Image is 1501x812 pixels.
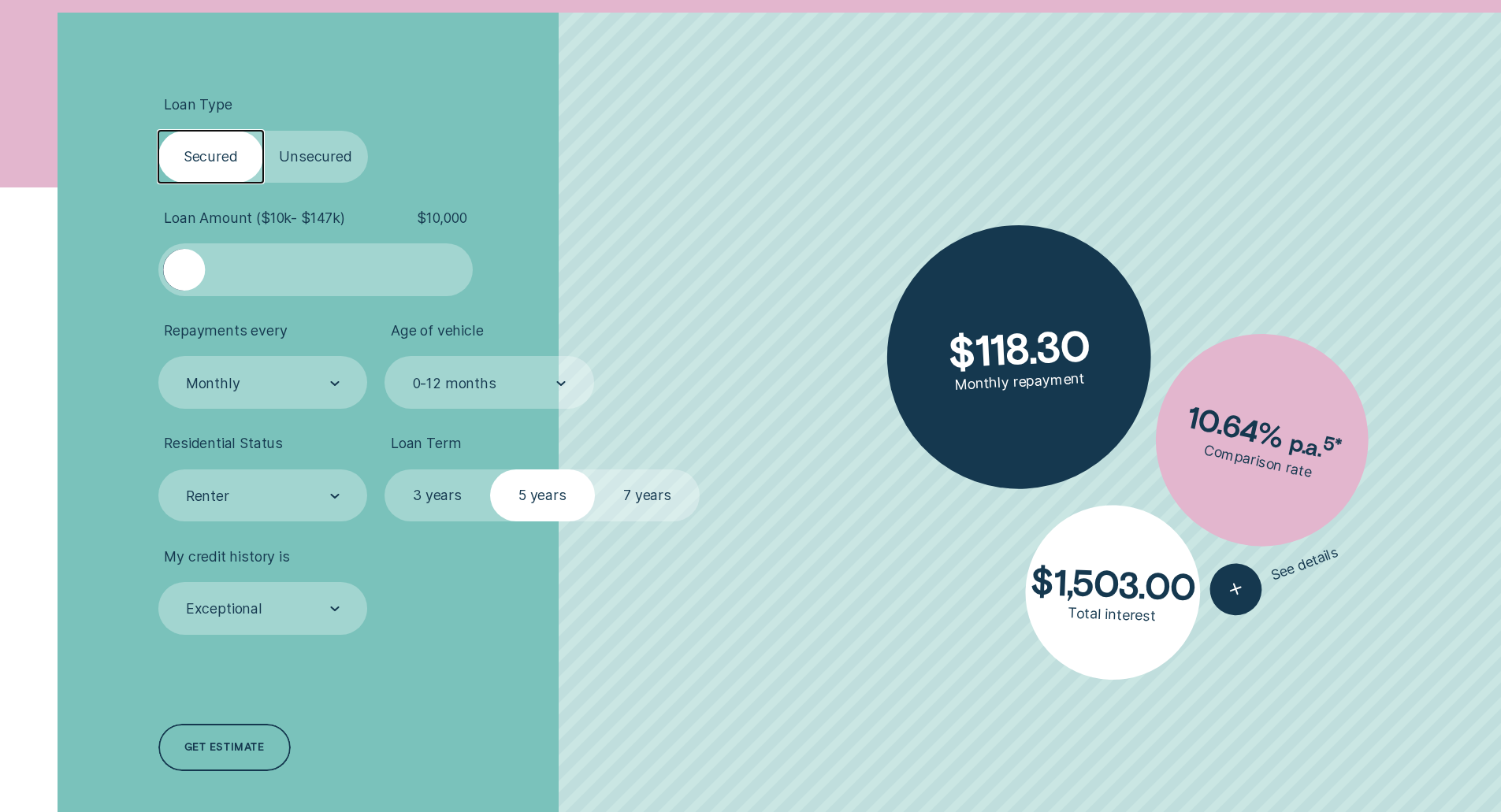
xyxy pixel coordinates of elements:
a: Get estimate [158,724,291,771]
span: $ 10,000 [417,209,467,227]
span: Residential Status [164,435,283,452]
label: Secured [158,131,263,184]
div: Renter [186,488,229,505]
div: Exceptional [186,600,262,617]
span: My credit history is [164,548,289,565]
div: Monthly [186,374,240,391]
label: 7 years [595,469,700,522]
span: Loan Type [164,96,232,113]
span: Repayments every [164,322,287,339]
label: Unsecured [263,131,368,184]
span: Loan Amount ( $10k - $147k ) [164,209,345,227]
span: See details [1269,543,1340,584]
label: 5 years [490,469,595,522]
span: Age of vehicle [391,322,484,339]
label: 3 years [385,469,489,522]
button: See details [1202,527,1347,621]
span: Loan Term [391,435,461,452]
div: 0-12 months [413,374,496,391]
